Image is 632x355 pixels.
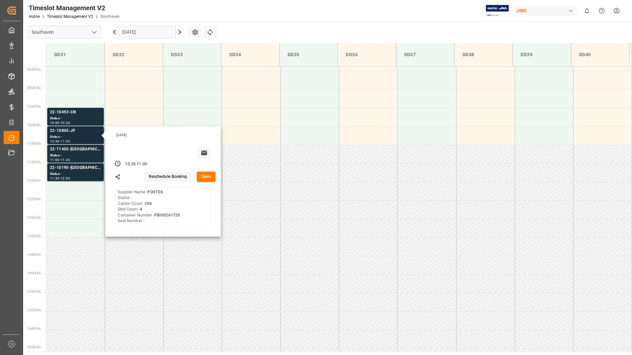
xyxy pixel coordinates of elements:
span: 14:00 Hr [27,253,41,256]
div: - [59,140,60,143]
b: 100 [144,201,151,206]
div: 10:30 [125,161,136,167]
div: DD35 [285,49,332,61]
button: Reschedule Booking [144,172,191,182]
div: DD36 [343,49,390,61]
div: 22-11455-[GEOGRAPHIC_DATA] [50,146,101,153]
span: 09:30 Hr [27,86,41,90]
span: 15:30 Hr [27,308,41,312]
span: 12:30 Hr [27,197,41,201]
span: 16:00 Hr [27,327,41,331]
span: 09:00 Hr [27,68,41,71]
div: 11:00 [137,161,147,167]
div: DD38 [460,49,507,61]
div: 22-10805-JP [50,128,101,134]
div: 22-10493-CN [50,109,101,116]
div: DD40 [576,49,624,61]
span: 11:00 Hr [27,142,41,145]
div: 10:30 [50,140,59,143]
span: 12:00 Hr [27,179,41,182]
div: Status - [50,153,101,158]
button: JIMS [513,4,579,17]
span: 13:00 Hr [27,216,41,219]
div: Supplier Name - Status - Carton Count - Skid Count - Container Number - Seal Number - [118,189,180,224]
div: 10:00 [50,121,59,124]
div: Status - [50,116,101,121]
div: DD34 [227,49,274,61]
span: 10:30 Hr [27,123,41,127]
a: Home [29,14,40,19]
div: 10:30 [60,121,70,124]
input: DD.MM.YYYY [118,26,176,38]
a: Timeslot Management V2 [47,14,93,19]
div: - [59,158,60,161]
div: DD39 [518,49,565,61]
div: JIMS [513,6,577,16]
div: - [59,177,60,180]
div: DD32 [110,49,157,61]
span: 10:00 Hr [27,105,41,108]
button: Help Center [594,3,609,18]
b: 4 [140,207,142,212]
div: 22-10195-[GEOGRAPHIC_DATA] [50,165,101,171]
span: 13:30 Hr [27,234,41,238]
div: - [59,121,60,124]
div: DD37 [402,49,449,61]
span: 15:00 Hr [27,290,41,294]
div: 11:00 [50,158,59,161]
div: 11:30 [50,177,59,180]
div: DD33 [168,49,216,61]
div: [DATE] [114,133,214,138]
div: 12:00 [60,177,70,180]
div: DD31 [52,49,99,61]
button: open menu [89,27,99,37]
div: Timeslot Management V2 [29,3,120,13]
span: 16:30 Hr [27,345,41,349]
button: show 0 new notifications [579,3,594,18]
input: Type to search/select [28,26,101,38]
div: Status - [50,134,101,140]
div: - [136,161,137,167]
div: Status - [50,171,101,177]
b: FOSTEX [147,190,163,194]
span: 11:30 Hr [27,160,41,164]
b: FBIU5261725 [154,213,180,217]
img: Exertis%20JAM%20-%20Email%20Logo.jpg_1722504956.jpg [486,5,509,17]
span: 14:30 Hr [27,271,41,275]
div: 11:00 [60,140,70,143]
button: Open [197,172,216,182]
div: 11:30 [60,158,70,161]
